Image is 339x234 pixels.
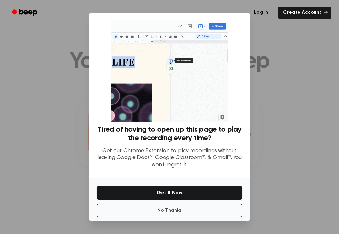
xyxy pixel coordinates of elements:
p: Get our Chrome Extension to play recordings without leaving Google Docs™, Google Classroom™, & Gm... [97,147,242,169]
a: Create Account [278,7,331,19]
h3: Tired of having to open up this page to play the recording every time? [97,125,242,142]
button: Get It Now [97,186,242,200]
button: No Thanks [97,204,242,217]
a: Log in [248,5,274,20]
a: Beep [8,7,43,19]
img: Beep extension in action [111,20,228,122]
